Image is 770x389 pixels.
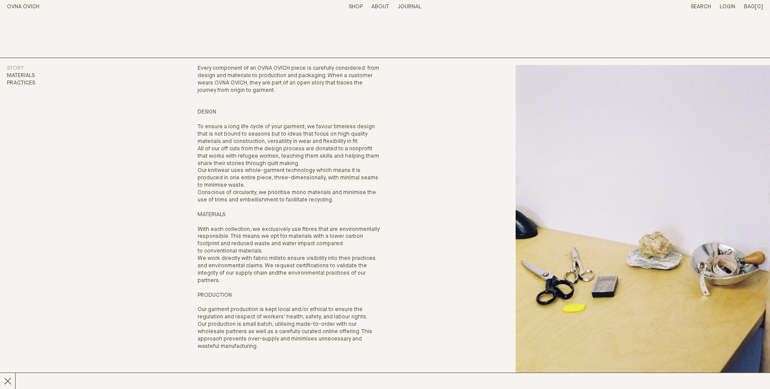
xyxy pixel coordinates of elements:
a: Login [720,4,735,10]
p: Our production is small batch, utilising made-to-order with our wholesale partners as well as a c... [198,321,381,350]
a: Journal [398,4,421,10]
a: Practices [7,80,35,86]
p: Every component of an OVNA OVICH piece is carefully considered: from design and materials to prod... [198,65,381,94]
span: [0] [755,4,763,10]
a: Search [691,4,711,10]
p: We work directly with fabric mills to ensure visibility into their practices and environmental cl... [198,255,381,285]
p: All of our off cuts from the design process are donated to a nonprofit that works with refugee wo... [198,146,381,168]
a: Home [7,4,39,10]
p: DESIGN To ensure a long life cycle of your garment, we favour timeless design that is not bound t... [198,101,381,145]
p: Our garment production is kept local and/or ethical to ensure the regulation and respect of worke... [198,306,381,321]
a: Shop [349,4,363,10]
a: Materials [7,73,35,78]
summary: About [371,3,389,11]
p: PRODUCTION [198,292,381,307]
p: Our knitwear uses whole-garment technology which means it is produced in one entire piece, three-... [198,167,381,204]
a: Story [7,65,24,71]
p: MATERIALS With each collection, we exclusively use fibres that are environmentally responsible. T... [198,211,381,255]
span: Bag [744,4,755,10]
